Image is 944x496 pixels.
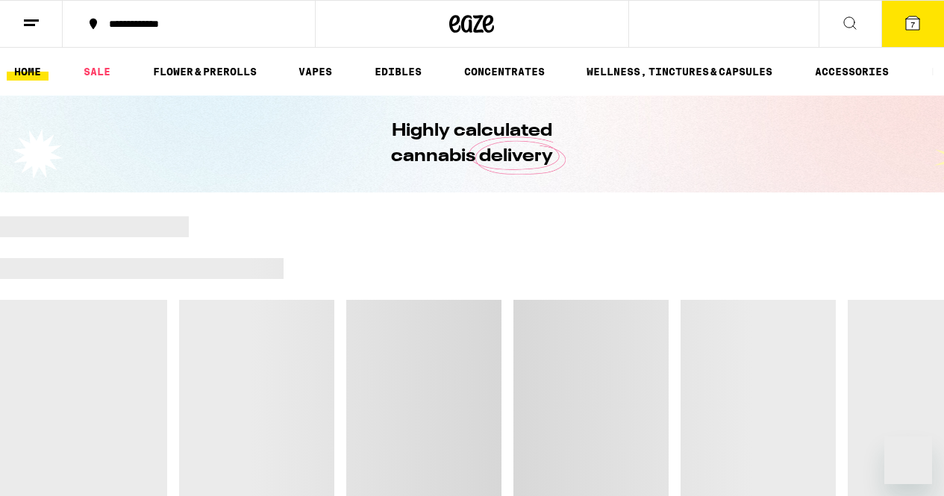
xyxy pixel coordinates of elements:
a: HOME [7,63,49,81]
iframe: Button to launch messaging window [884,436,932,484]
a: ACCESSORIES [807,63,896,81]
a: SALE [76,63,118,81]
span: 7 [910,20,915,29]
a: FLOWER & PREROLLS [146,63,264,81]
a: WELLNESS, TINCTURES & CAPSULES [579,63,780,81]
button: 7 [881,1,944,47]
h1: Highly calculated cannabis delivery [349,119,596,169]
a: CONCENTRATES [457,63,552,81]
a: VAPES [291,63,340,81]
a: EDIBLES [367,63,429,81]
